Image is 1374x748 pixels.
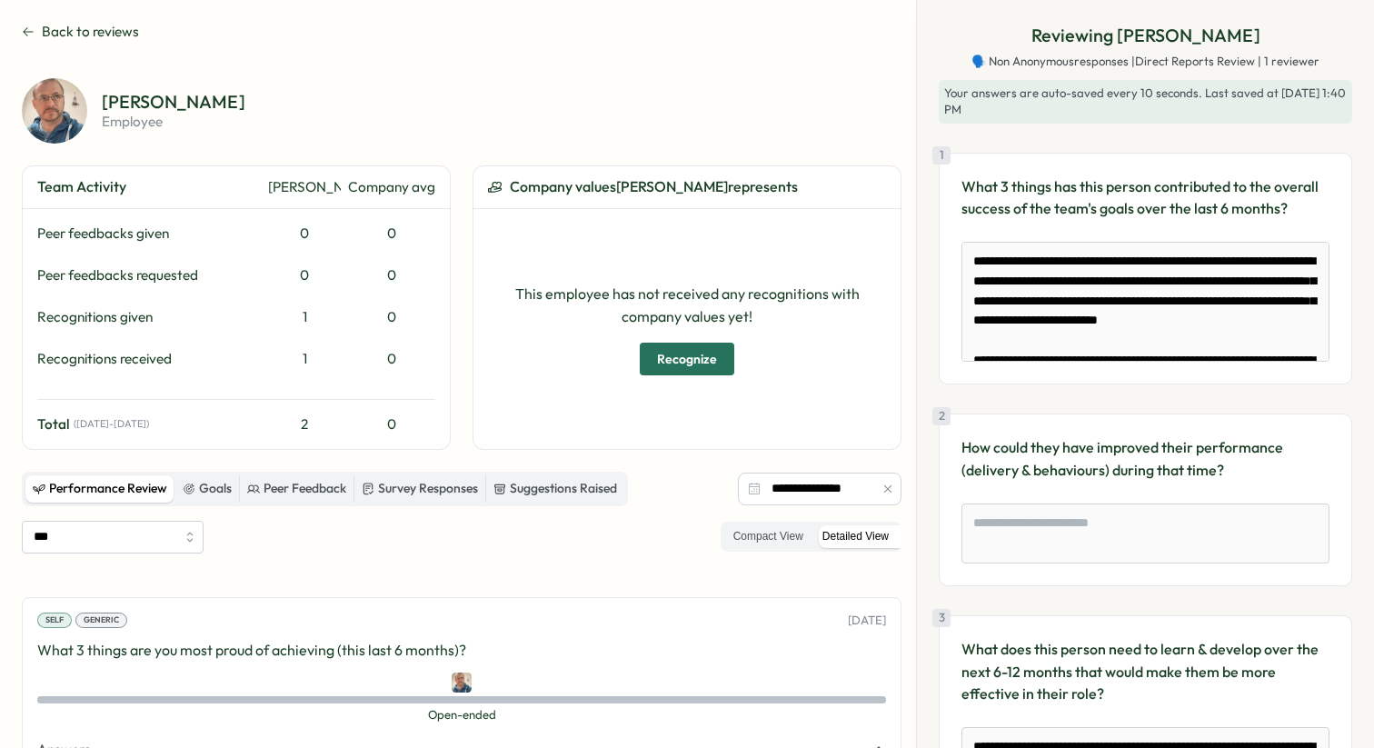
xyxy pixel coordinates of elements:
div: 0 [348,265,435,285]
div: Peer Feedback [247,479,346,499]
div: 2 [268,414,341,434]
div: 0 [348,349,435,369]
div: 2 [932,407,951,425]
span: Back to reviews [42,22,139,42]
p: How could they have improved their performance (delivery & behaviours) during that time? [961,436,1329,482]
div: 0 [348,307,435,327]
span: Total [37,414,70,434]
p: [DATE] [848,613,886,629]
div: Peer feedbacks requested [37,265,261,285]
div: 0 [268,265,341,285]
label: Compact View [724,525,812,548]
div: Survey Responses [362,479,478,499]
img: Tristan Bailey [22,78,87,144]
label: Detailed View [813,525,898,548]
div: Recognitions given [37,307,261,327]
span: Open-ended [37,707,886,723]
span: Recognize [657,344,717,374]
div: 0 [348,224,435,244]
div: Peer feedbacks given [37,224,261,244]
div: 1 [268,349,341,369]
div: 0 [348,414,435,434]
div: Performance Review [33,479,167,499]
div: 1 [268,307,341,327]
div: Self [37,613,72,629]
span: Your answers are auto-saved every 10 seconds [944,85,1199,100]
div: 0 [268,224,341,244]
p: What 3 things are you most proud of achieving (this last 6 months)? [37,639,886,662]
div: Goals [183,479,232,499]
span: ( [DATE] - [DATE] ) [74,418,149,430]
div: 3 [932,609,951,627]
div: Company avg [348,177,435,197]
p: Reviewing [PERSON_NAME] [1031,22,1260,50]
div: Generic [75,613,127,629]
button: Recognize [640,343,734,375]
div: Team Activity [37,175,261,198]
div: Recognitions received [37,349,261,369]
div: [PERSON_NAME] [268,177,341,197]
p: This employee has not received any recognitions with company values yet! [488,283,886,328]
div: 1 [932,146,951,165]
p: What does this person need to learn & develop over the next 6-12 months that would make them be m... [961,638,1329,705]
div: . Last saved at [DATE] 1:40 PM [939,80,1352,123]
div: Suggestions Raised [493,479,617,499]
p: What 3 things has this person contributed to the overall success of the team's goals over the las... [961,175,1329,221]
span: Company values [PERSON_NAME] represents [510,175,798,198]
p: employee [102,115,245,128]
span: 🗣️ Non Anonymous responses | Direct Reports Review | 1 reviewer [971,54,1319,70]
img: Tristan Bailey [452,673,472,693]
button: Back to reviews [22,22,139,42]
p: [PERSON_NAME] [102,93,245,111]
